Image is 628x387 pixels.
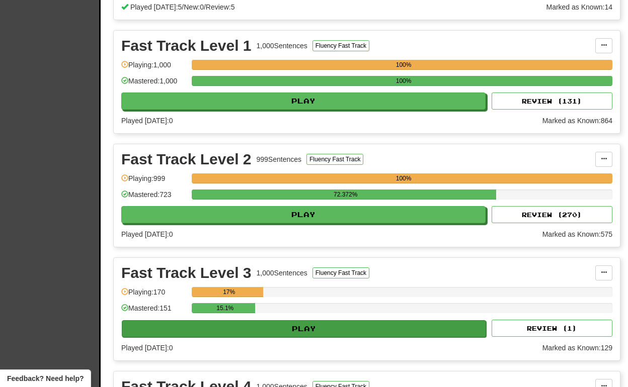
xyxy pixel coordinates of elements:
[121,152,252,167] div: Fast Track Level 2
[7,373,84,383] span: Open feedback widget
[195,303,255,313] div: 15.1%
[121,173,187,190] div: Playing: 999
[195,60,612,70] div: 100%
[122,320,486,337] button: Play
[121,92,486,110] button: Play
[306,154,363,165] button: Fluency Fast Track
[121,60,187,76] div: Playing: 1,000
[546,2,612,12] div: Marked as Known: 14
[204,3,206,11] span: /
[121,76,187,92] div: Mastered: 1,000
[542,229,612,239] div: Marked as Known: 575
[121,189,187,206] div: Mastered: 723
[257,154,302,164] div: 999 Sentences
[195,189,496,200] div: 72.372%
[257,268,307,278] div: 1,000 Sentences
[184,3,204,11] span: New: 0
[121,303,187,320] div: Mastered: 151
[312,267,369,278] button: Fluency Fast Track
[195,76,612,86] div: 100%
[130,3,182,11] span: Played [DATE]: 5
[121,265,252,280] div: Fast Track Level 3
[492,206,612,223] button: Review (270)
[492,320,612,337] button: Review (1)
[121,206,486,223] button: Play
[312,40,369,51] button: Fluency Fast Track
[121,287,187,304] div: Playing: 170
[206,3,235,11] span: Review: 5
[121,230,173,238] span: Played [DATE]: 0
[121,344,173,352] span: Played [DATE]: 0
[121,117,173,125] span: Played [DATE]: 0
[121,38,252,53] div: Fast Track Level 1
[542,116,612,126] div: Marked as Known: 864
[492,92,612,110] button: Review (131)
[195,173,612,183] div: 100%
[195,287,263,297] div: 17%
[182,3,184,11] span: /
[257,41,307,51] div: 1,000 Sentences
[542,343,612,353] div: Marked as Known: 129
